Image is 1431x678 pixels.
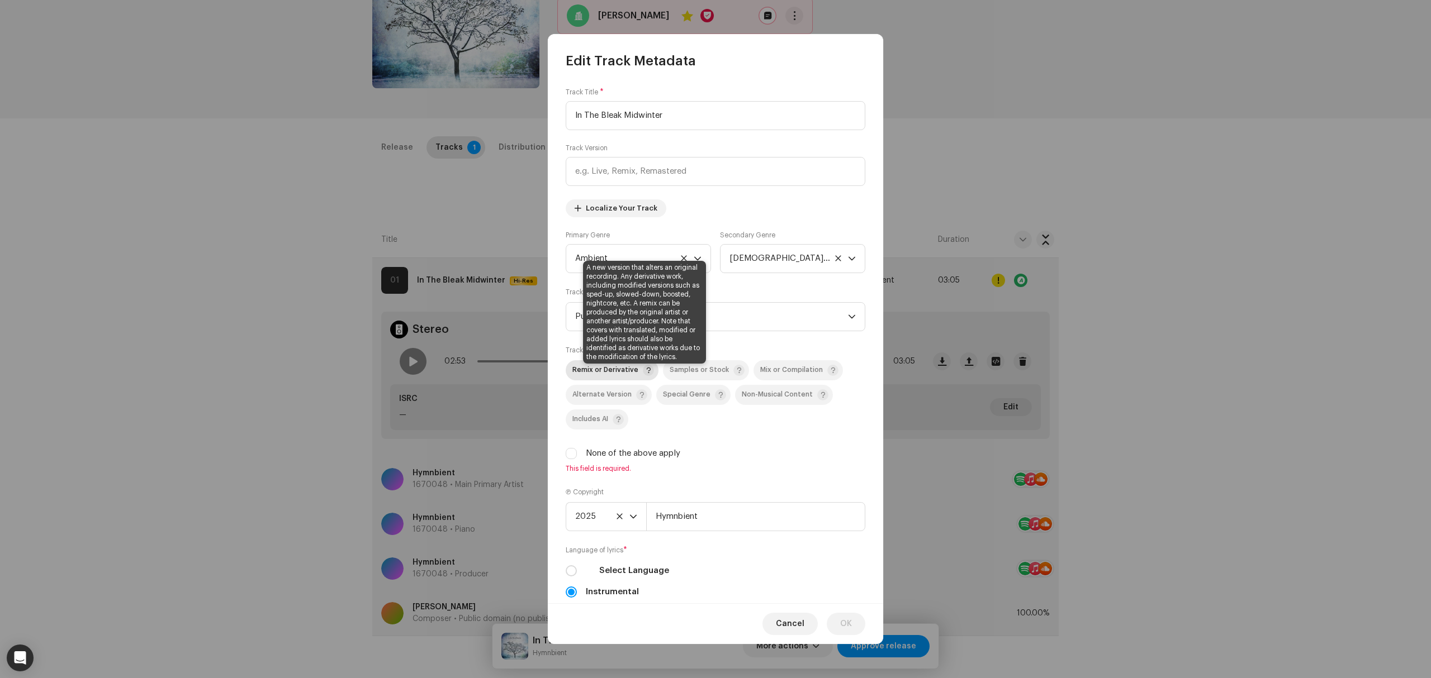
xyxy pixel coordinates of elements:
p-togglebutton: Special Genre [656,385,731,405]
span: OK [840,613,852,635]
label: Instrumental [586,586,639,598]
span: This field is required. [566,464,865,473]
button: Localize Your Track [566,199,666,217]
span: Cancel [776,613,804,635]
p-togglebutton: Samples or Stock [663,360,749,380]
div: Open Intercom Messenger [7,644,34,671]
button: Cancel [762,613,818,635]
span: Samples or Stock [670,366,729,374]
input: e.g. Live, Remix, Remastered [566,157,865,186]
span: Public Domain & Traditional [575,303,848,331]
span: 2025 [575,503,629,531]
p-togglebutton: Mix or Compilation [754,360,843,380]
p-togglebutton: Remix or Derivative [566,360,658,380]
input: Track title [566,101,865,130]
span: Includes AI [572,416,608,423]
span: Special Genre [663,391,710,398]
span: Non-Musical Content [742,391,813,398]
div: dropdown trigger [848,245,856,273]
label: Track Version [566,144,608,152]
span: Alternate Version [572,391,632,398]
small: Track Properties [566,345,615,356]
small: Track Origin [566,287,604,298]
button: OK [827,613,865,635]
p-togglebutton: Non-Musical Content [735,385,833,405]
p-togglebutton: Alternate Version [566,385,652,405]
label: Primary Genre [566,231,610,240]
span: Mix or Compilation [760,366,823,374]
input: e.g. Label LLC [646,502,865,531]
span: Edit Track Metadata [566,52,696,70]
span: Localize Your Track [586,197,657,219]
p-togglebutton: Includes AI [566,409,628,429]
small: Language of lyrics [566,545,623,556]
div: dropdown trigger [848,303,856,331]
span: Remix or Derivative [572,366,638,374]
label: Track Title [566,88,604,97]
span: Ambient [575,245,694,273]
small: Ⓟ Copyright [566,486,604,498]
div: dropdown trigger [629,503,637,531]
span: Christian & Gospel [729,245,848,273]
label: Secondary Genre [720,231,775,240]
label: None of the above apply [586,447,680,460]
div: dropdown trigger [694,245,702,273]
label: Select Language [599,565,669,577]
